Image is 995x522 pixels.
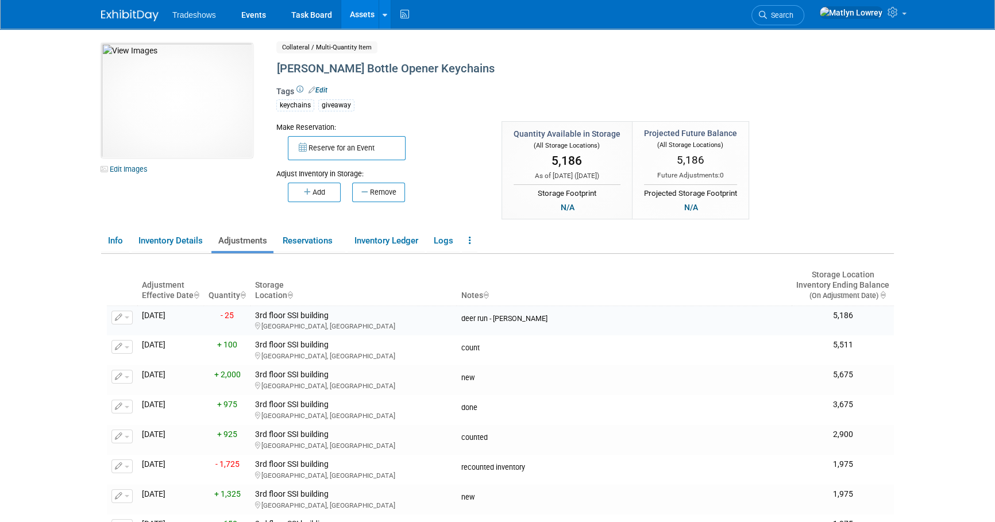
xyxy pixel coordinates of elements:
[137,265,204,306] th: Adjustment Effective Date
[461,311,787,323] div: deer run - [PERSON_NAME]
[255,340,452,361] div: 3rd floor SSI building
[214,489,241,498] span: + 1,325
[796,370,889,380] div: 5,675
[221,311,234,320] span: - 25
[461,370,787,382] div: new
[461,340,787,353] div: count
[427,231,460,251] a: Logs
[308,86,327,94] a: Edit
[137,306,204,335] td: [DATE]
[796,489,889,500] div: 1,975
[461,400,787,412] div: done
[273,59,799,79] div: [PERSON_NAME] Bottle Opener Keychains
[250,265,457,306] th: Storage Location
[132,231,209,251] a: Inventory Details
[352,183,405,202] button: Remove
[255,459,452,480] div: 3rd floor SSI building
[720,171,724,179] span: 0
[819,6,883,19] img: Matlyn Lowrey
[796,340,889,350] div: 5,511
[552,154,582,168] span: 5,186
[796,400,889,410] div: 3,675
[255,430,452,450] div: 3rd floor SSI building
[137,395,204,425] td: [DATE]
[217,400,237,409] span: + 975
[276,86,799,119] div: Tags
[644,127,737,139] div: Projected Future Balance
[214,370,241,379] span: + 2,000
[348,231,425,251] a: Inventory Ledger
[101,10,159,21] img: ExhibitDay
[255,370,452,390] div: 3rd floor SSI building
[276,41,377,53] span: Collateral / Multi-Quantity Item
[792,265,894,306] th: Storage Location Inventory Ending Balance
[276,99,314,111] div: keychains
[557,201,578,214] div: N/A
[796,459,889,470] div: 1,975
[514,184,620,199] div: Storage Footprint
[681,201,701,214] div: N/A
[204,265,250,306] th: Quantity
[796,311,889,321] div: 5,186
[137,365,204,395] td: [DATE]
[577,172,597,180] span: [DATE]
[137,455,204,485] td: [DATE]
[255,410,452,420] div: [GEOGRAPHIC_DATA], [GEOGRAPHIC_DATA]
[644,184,737,199] div: Projected Storage Footprint
[172,10,216,20] span: Tradeshows
[101,231,129,251] a: Info
[137,485,204,515] td: [DATE]
[137,425,204,455] td: [DATE]
[288,136,406,160] button: Reserve for an Event
[255,489,452,510] div: 3rd floor SSI building
[255,320,452,331] div: [GEOGRAPHIC_DATA], [GEOGRAPHIC_DATA]
[215,459,240,469] span: - 1,725
[644,139,737,150] div: (All Storage Locations)
[276,160,484,179] div: Adjust Inventory in Storage:
[461,430,787,442] div: counted
[276,121,484,133] div: Make Reservation:
[514,140,620,150] div: (All Storage Locations)
[796,430,889,440] div: 2,900
[800,291,878,300] span: (On Adjustment Date)
[276,231,345,251] a: Reservations
[318,99,354,111] div: giveaway
[288,183,341,202] button: Add
[255,311,452,331] div: 3rd floor SSI building
[461,489,787,502] div: new
[461,459,787,472] div: recounted inventory
[217,340,237,349] span: + 100
[767,11,793,20] span: Search
[217,430,237,439] span: + 925
[255,380,452,390] div: [GEOGRAPHIC_DATA], [GEOGRAPHIC_DATA]
[211,231,273,251] a: Adjustments
[457,265,792,306] th: Notes
[677,153,704,167] span: 5,186
[255,440,452,450] div: [GEOGRAPHIC_DATA], [GEOGRAPHIC_DATA]
[137,335,204,365] td: [DATE]
[751,5,804,25] a: Search
[644,171,737,180] div: Future Adjustments:
[255,350,452,361] div: [GEOGRAPHIC_DATA], [GEOGRAPHIC_DATA]
[514,171,620,181] div: As of [DATE] ( )
[514,128,620,140] div: Quantity Available in Storage
[255,470,452,480] div: [GEOGRAPHIC_DATA], [GEOGRAPHIC_DATA]
[255,400,452,420] div: 3rd floor SSI building
[255,500,452,510] div: [GEOGRAPHIC_DATA], [GEOGRAPHIC_DATA]
[101,162,152,176] a: Edit Images
[101,43,253,158] img: View Images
